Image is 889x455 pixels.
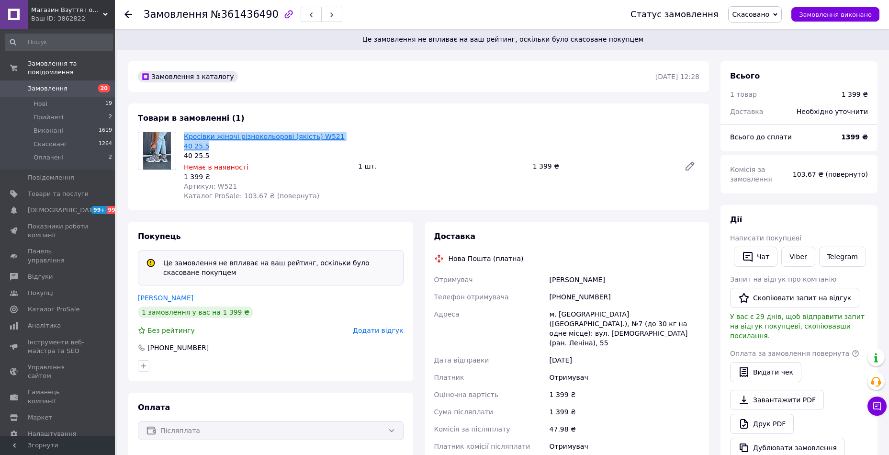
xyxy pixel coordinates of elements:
div: 1 399 ₴ [548,386,701,403]
div: Повернутися назад [124,10,132,19]
span: Всього до сплати [730,133,792,141]
div: [DATE] [548,352,701,369]
div: Це замовлення не впливає на ваш рейтинг, оскільки було скасоване покупцем [159,258,399,277]
a: Друк PDF [730,414,794,434]
span: Гаманець компанії [28,388,89,405]
span: 19 [105,100,112,108]
span: 20 [98,84,110,92]
div: 1 399 ₴ [548,403,701,421]
span: Доставка [434,232,476,241]
a: Завантажити PDF [730,390,824,410]
span: Показники роботи компанії [28,222,89,239]
a: [PERSON_NAME] [138,294,193,302]
div: м. [GEOGRAPHIC_DATA] ([GEOGRAPHIC_DATA].), №7 (до 30 кг на одне місце): вул. [DEMOGRAPHIC_DATA] (... [548,306,701,352]
span: Оплачені [34,153,64,162]
div: 1 399 ₴ [529,159,676,173]
div: 40 25.5 [184,151,350,160]
div: Нова Пошта (платна) [446,254,526,263]
span: Замовлення та повідомлення [28,59,115,77]
button: Скопіювати запит на відгук [730,288,859,308]
span: У вас є 29 днів, щоб відправити запит на відгук покупцеві, скопіювавши посилання. [730,313,865,340]
span: 1 товар [730,91,757,98]
img: Кросівки жіночі різнокольорові (якість) W521 40 25.5 [143,132,171,170]
span: 99+ [91,206,107,214]
span: Нові [34,100,47,108]
span: 2 [109,113,112,122]
a: Telegram [819,247,866,267]
button: Чат [734,247,777,267]
span: [DEMOGRAPHIC_DATA] [28,206,99,215]
span: Каталог ProSale: 103.67 ₴ (повернута) [184,192,319,200]
span: Товари та послуги [28,190,89,198]
span: Запит на відгук про компанію [730,275,836,283]
span: Налаштування [28,430,77,438]
span: Комісія за післяплату [434,425,510,433]
span: Дії [730,215,742,224]
span: Всього [730,71,760,80]
span: №361436490 [211,9,279,20]
span: Немає в наявності [184,163,248,171]
span: Управління сайтом [28,363,89,380]
span: Платник комісії післяплати [434,443,530,450]
span: Аналітика [28,321,61,330]
button: Чат з покупцем [867,397,887,416]
a: Viber [781,247,815,267]
span: Без рейтингу [147,327,195,334]
span: 103.67 ₴ (повернуто) [793,171,868,178]
span: 2 [109,153,112,162]
div: Статус замовлення [630,10,719,19]
span: Маркет [28,413,52,422]
span: Сума післяплати [434,408,494,416]
span: Дата відправки [434,356,489,364]
span: Оплата за замовлення повернута [730,350,849,357]
span: Інструменти веб-майстра та SEO [28,338,89,355]
span: 1264 [99,140,112,148]
span: Замовлення виконано [799,11,872,18]
span: Магазин Взуття і одягу Мешти [31,6,103,14]
span: Платник [434,374,464,381]
input: Пошук [5,34,113,51]
span: Оплата [138,403,170,412]
div: Отримувач [548,438,701,455]
span: 99+ [107,206,123,214]
span: Оціночна вартість [434,391,498,398]
span: Скасовано [732,11,770,18]
span: Написати покупцеві [730,234,801,242]
div: 1 399 ₴ [842,90,868,99]
a: Редагувати [680,157,699,176]
div: Ваш ID: 3862822 [31,14,115,23]
span: Замовлення [144,9,208,20]
time: [DATE] 12:28 [655,73,699,80]
button: Видати чек [730,362,801,382]
button: Замовлення виконано [791,7,879,22]
span: Скасовані [34,140,66,148]
span: Це замовлення не впливає на ваш рейтинг, оскільки було скасоване покупцем [128,34,878,44]
span: Адреса [434,310,460,318]
span: Покупець [138,232,181,241]
div: [PHONE_NUMBER] [548,288,701,306]
div: 1 замовлення у вас на 1 399 ₴ [138,307,253,318]
div: Отримувач [548,369,701,386]
span: Комісія за замовлення [730,166,772,183]
span: Товари в замовленні (1) [138,114,245,123]
b: 1399 ₴ [841,133,868,141]
div: [PHONE_NUMBER] [146,343,210,353]
div: [PERSON_NAME] [548,271,701,288]
span: Виконані [34,126,63,135]
span: Прийняті [34,113,63,122]
span: Каталог ProSale [28,305,79,314]
span: Телефон отримувача [434,293,509,301]
div: 1 399 ₴ [184,172,350,182]
span: Додати відгук [353,327,403,334]
span: Артикул: W521 [184,182,237,190]
span: Покупці [28,289,54,297]
div: Замовлення з каталогу [138,71,238,82]
span: Замовлення [28,84,68,93]
span: 1619 [99,126,112,135]
span: Доставка [730,108,763,115]
a: Кросівки жіночі різнокольорові (якість) W521 40 25.5 [184,133,345,150]
span: Панель управління [28,247,89,264]
span: Відгуки [28,273,53,281]
div: 47.98 ₴ [548,421,701,438]
div: 1 шт. [354,159,529,173]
